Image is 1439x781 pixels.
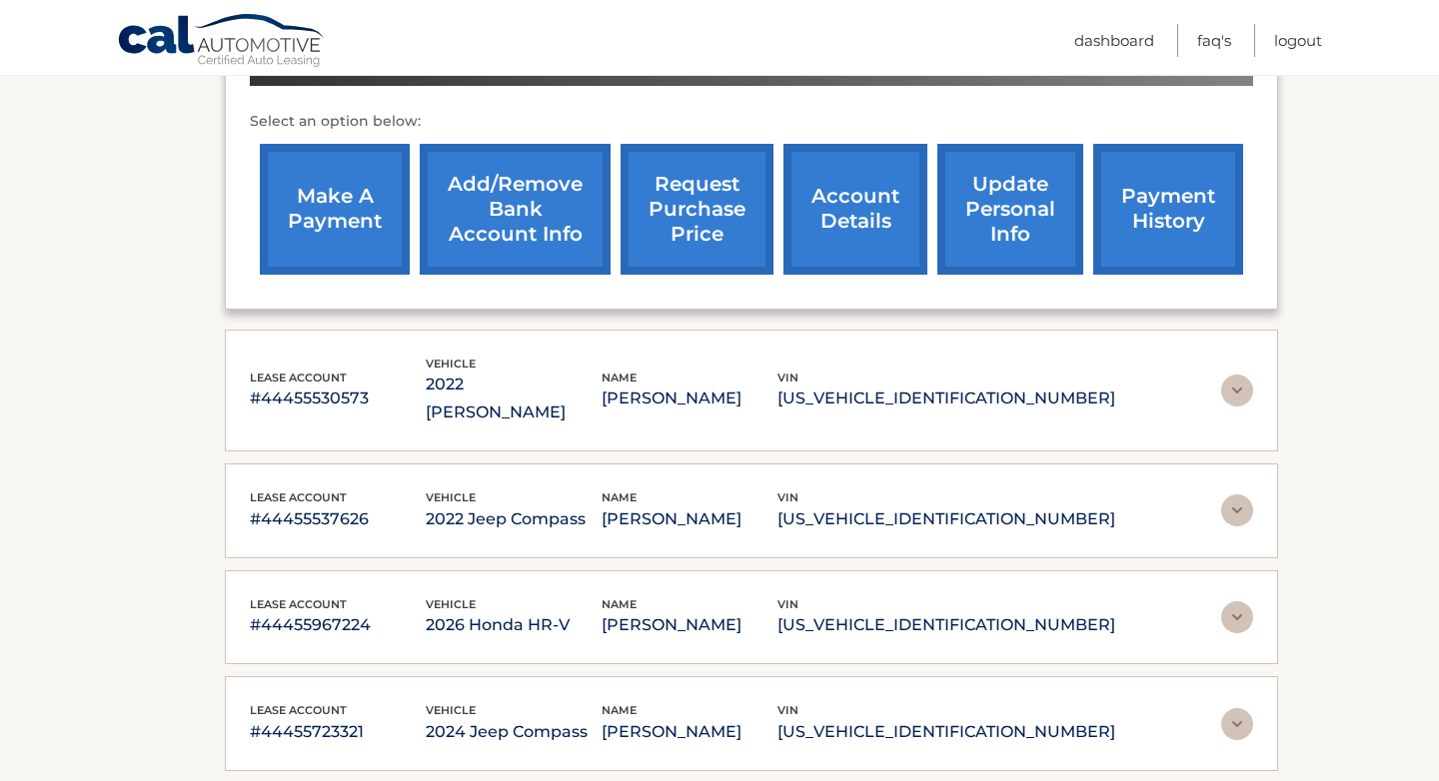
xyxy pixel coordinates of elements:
[937,144,1083,275] a: update personal info
[1093,144,1243,275] a: payment history
[426,597,476,611] span: vehicle
[420,144,611,275] a: Add/Remove bank account info
[602,505,777,533] p: [PERSON_NAME]
[260,144,410,275] a: make a payment
[1221,708,1253,740] img: accordion-rest.svg
[250,718,426,746] p: #44455723321
[1274,24,1322,57] a: Logout
[426,371,602,426] p: 2022 [PERSON_NAME]
[426,718,602,746] p: 2024 Jeep Compass
[1221,494,1253,526] img: accordion-rest.svg
[602,371,637,385] span: name
[426,703,476,717] span: vehicle
[602,490,637,504] span: name
[777,371,798,385] span: vin
[777,597,798,611] span: vin
[602,703,637,717] span: name
[777,490,798,504] span: vin
[777,718,1115,746] p: [US_VEHICLE_IDENTIFICATION_NUMBER]
[602,385,777,412] p: [PERSON_NAME]
[250,703,347,717] span: lease account
[602,597,637,611] span: name
[777,385,1115,412] p: [US_VEHICLE_IDENTIFICATION_NUMBER]
[250,371,347,385] span: lease account
[621,144,773,275] a: request purchase price
[777,611,1115,639] p: [US_VEHICLE_IDENTIFICATION_NUMBER]
[602,718,777,746] p: [PERSON_NAME]
[250,597,347,611] span: lease account
[602,611,777,639] p: [PERSON_NAME]
[426,505,602,533] p: 2022 Jeep Compass
[777,505,1115,533] p: [US_VEHICLE_IDENTIFICATION_NUMBER]
[426,490,476,504] span: vehicle
[250,505,426,533] p: #44455537626
[117,13,327,71] a: Cal Automotive
[250,110,1253,134] p: Select an option below:
[1221,601,1253,633] img: accordion-rest.svg
[783,144,927,275] a: account details
[426,357,476,371] span: vehicle
[1197,24,1231,57] a: FAQ's
[1221,375,1253,406] img: accordion-rest.svg
[777,703,798,717] span: vin
[250,611,426,639] p: #44455967224
[250,385,426,412] p: #44455530573
[250,490,347,504] span: lease account
[1074,24,1154,57] a: Dashboard
[426,611,602,639] p: 2026 Honda HR-V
